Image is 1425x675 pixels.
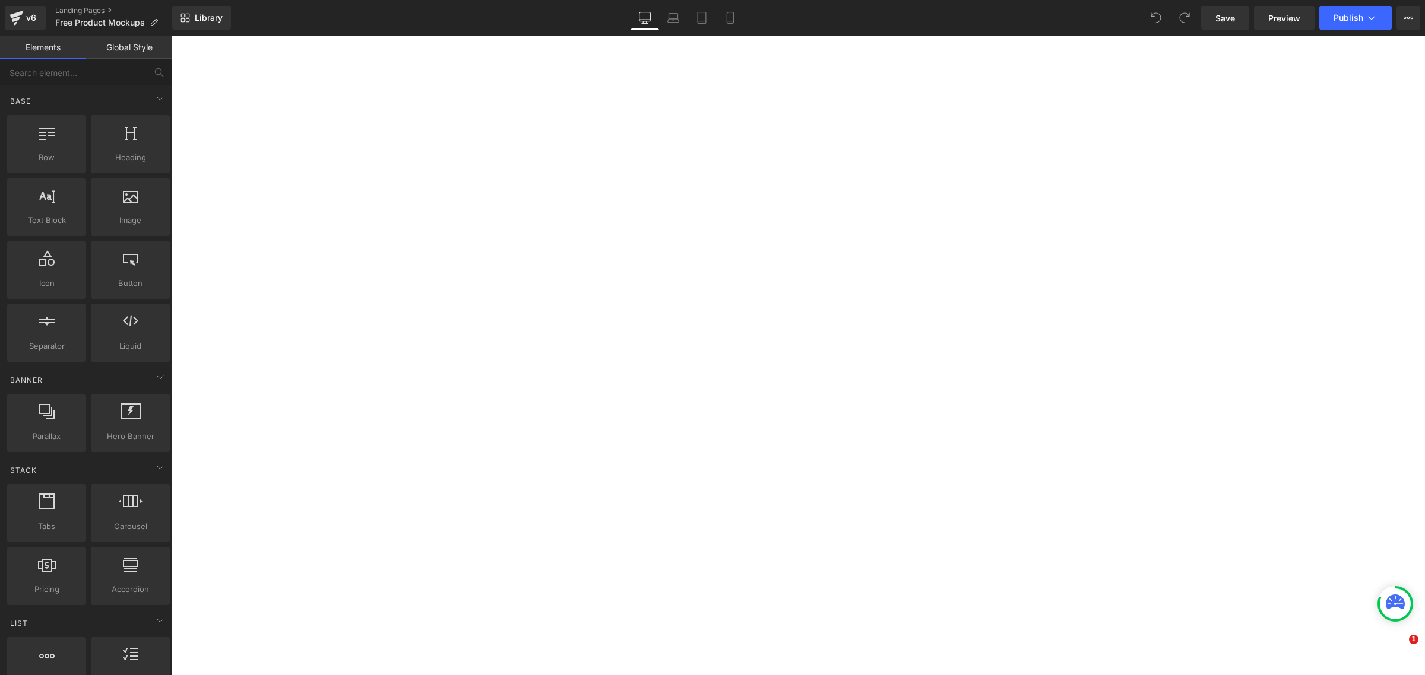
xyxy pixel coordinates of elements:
span: Icon [11,277,83,289]
span: Liquid [94,340,166,352]
a: Global Style [86,36,172,59]
span: Save [1215,12,1235,24]
a: Laptop [659,6,688,30]
span: Stack [9,464,38,476]
span: 1 [1409,635,1418,644]
span: List [9,617,29,629]
a: Tablet [688,6,716,30]
span: Row [11,151,83,164]
span: Separator [11,340,83,352]
a: Preview [1254,6,1315,30]
span: Publish [1334,13,1363,23]
a: Mobile [716,6,745,30]
a: New Library [172,6,231,30]
button: Publish [1319,6,1392,30]
div: v6 [24,10,39,26]
span: Image [94,214,166,227]
a: Desktop [631,6,659,30]
span: Free Product Mockups [55,18,145,27]
span: Parallax [11,430,83,442]
span: Accordion [94,583,166,596]
span: Preview [1268,12,1300,24]
iframe: Intercom live chat [1385,635,1413,663]
span: Banner [9,374,44,386]
span: Hero Banner [94,430,166,442]
span: Carousel [94,520,166,533]
span: Pricing [11,583,83,596]
span: Library [195,12,223,23]
button: Undo [1144,6,1168,30]
span: Heading [94,151,166,164]
button: More [1396,6,1420,30]
span: Button [94,277,166,289]
span: Text Block [11,214,83,227]
a: Landing Pages [55,6,172,15]
a: v6 [5,6,46,30]
span: Tabs [11,520,83,533]
span: Base [9,95,32,107]
button: Redo [1173,6,1196,30]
